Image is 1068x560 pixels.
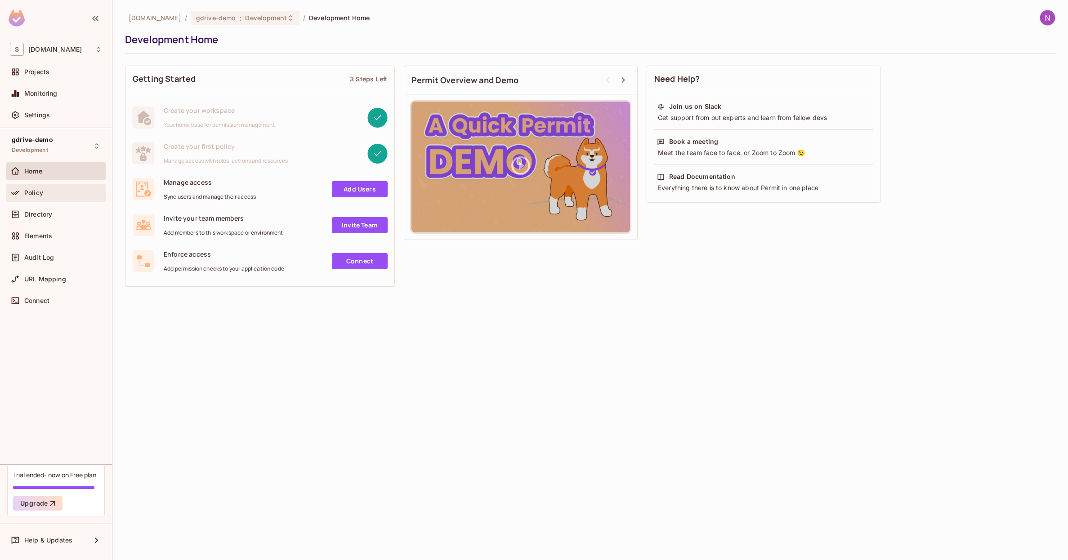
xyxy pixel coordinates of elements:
[129,13,181,22] span: the active workspace
[164,193,256,200] span: Sync users and manage their access
[164,142,288,151] span: Create your first policy
[24,68,49,76] span: Projects
[125,33,1051,46] div: Development Home
[24,254,54,261] span: Audit Log
[332,253,388,269] a: Connect
[13,496,63,511] button: Upgrade
[24,90,58,97] span: Monitoring
[185,13,187,22] li: /
[332,217,388,233] a: Invite Team
[164,265,284,272] span: Add permission checks to your application code
[309,13,370,22] span: Development Home
[24,189,43,196] span: Policy
[24,111,50,119] span: Settings
[133,73,196,84] span: Getting Started
[9,10,25,27] img: SReyMgAAAABJRU5ErkJggg==
[164,214,283,222] span: Invite your team members
[13,471,96,479] div: Trial ended- now on Free plan
[24,297,49,304] span: Connect
[332,181,388,197] a: Add Users
[196,13,236,22] span: gdrive-demo
[245,13,286,22] span: Development
[657,113,870,122] div: Get support from out experts and learn from fellow devs
[12,147,48,154] span: Development
[164,121,275,129] span: Your home base for permission management
[164,178,256,187] span: Manage access
[24,232,52,240] span: Elements
[657,183,870,192] div: Everything there is to know about Permit in one place
[669,137,718,146] div: Book a meeting
[1040,10,1055,25] img: Natapong Intarasuk
[669,102,721,111] div: Join us on Slack
[657,148,870,157] div: Meet the team face to face, or Zoom to Zoom 😉
[164,250,284,258] span: Enforce access
[24,211,52,218] span: Directory
[654,73,700,84] span: Need Help?
[303,13,305,22] li: /
[669,172,735,181] div: Read Documentation
[164,229,283,236] span: Add members to this workspace or environment
[411,75,519,86] span: Permit Overview and Demo
[24,276,66,283] span: URL Mapping
[164,157,288,164] span: Manage access with roles, actions and resources
[164,106,275,115] span: Create your workspace
[28,46,82,53] span: Workspace: skyviv.com
[24,168,43,175] span: Home
[350,75,387,83] div: 3 Steps Left
[239,14,242,22] span: :
[12,136,53,143] span: gdrive-demo
[24,537,72,544] span: Help & Updates
[10,43,24,56] span: S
